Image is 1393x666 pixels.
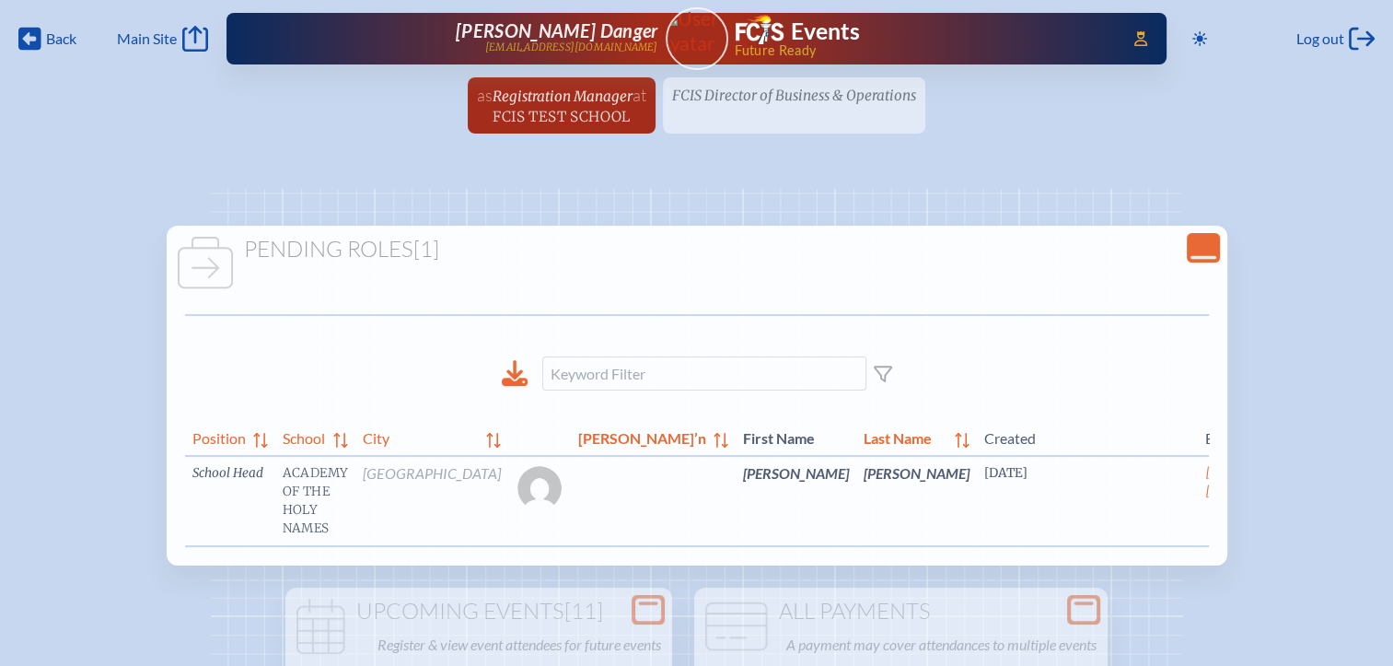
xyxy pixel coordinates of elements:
[456,19,657,41] span: [PERSON_NAME] Danger
[502,360,528,387] div: Download to CSV
[856,456,977,546] td: [PERSON_NAME]
[1296,29,1344,48] span: Log out
[485,41,658,53] p: [EMAIL_ADDRESS][DOMAIN_NAME]
[46,29,76,48] span: Back
[578,426,706,448] span: [PERSON_NAME]’n
[702,599,1100,625] h1: All Payments
[736,15,860,48] a: FCIS LogoEvents
[117,29,177,48] span: Main Site
[736,456,856,546] td: [PERSON_NAME]
[275,456,356,546] td: Academy of the Holy Names
[493,88,633,105] span: Registration Manager
[1205,465,1312,499] a: [EMAIL_ADDRESS][DOMAIN_NAME]
[363,426,479,448] span: City
[666,7,728,70] a: User Avatar
[477,85,493,105] span: as
[734,44,1108,57] span: Future Ready
[743,426,849,448] span: First Name
[293,599,665,625] h1: Upcoming Events
[285,20,658,57] a: [PERSON_NAME] Danger[EMAIL_ADDRESS][DOMAIN_NAME]
[192,426,246,448] span: Position
[117,26,207,52] a: Main Site
[470,77,654,134] a: asRegistration ManageratFCIS Test School
[355,456,508,546] td: [GEOGRAPHIC_DATA]
[657,6,736,55] img: User Avatar
[864,426,947,448] span: Last Name
[185,456,275,546] td: School Head
[377,632,661,658] p: Register & view event attendees for future events
[413,235,439,263] span: [1]
[1205,426,1312,448] span: Email
[736,15,784,44] img: Florida Council of Independent Schools
[633,85,646,105] span: at
[786,632,1097,658] p: A payment may cover attendances to multiple events
[542,356,866,391] input: Keyword Filter
[283,426,327,448] span: School
[791,20,860,43] h1: Events
[493,108,630,125] span: FCIS Test School
[736,15,1109,57] div: FCIS Events — Future ready
[984,426,1190,448] span: Created
[517,466,562,510] img: Gravatar
[174,237,1220,263] h1: Pending Roles
[977,456,1198,546] td: [DATE]
[564,597,603,625] span: [11]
